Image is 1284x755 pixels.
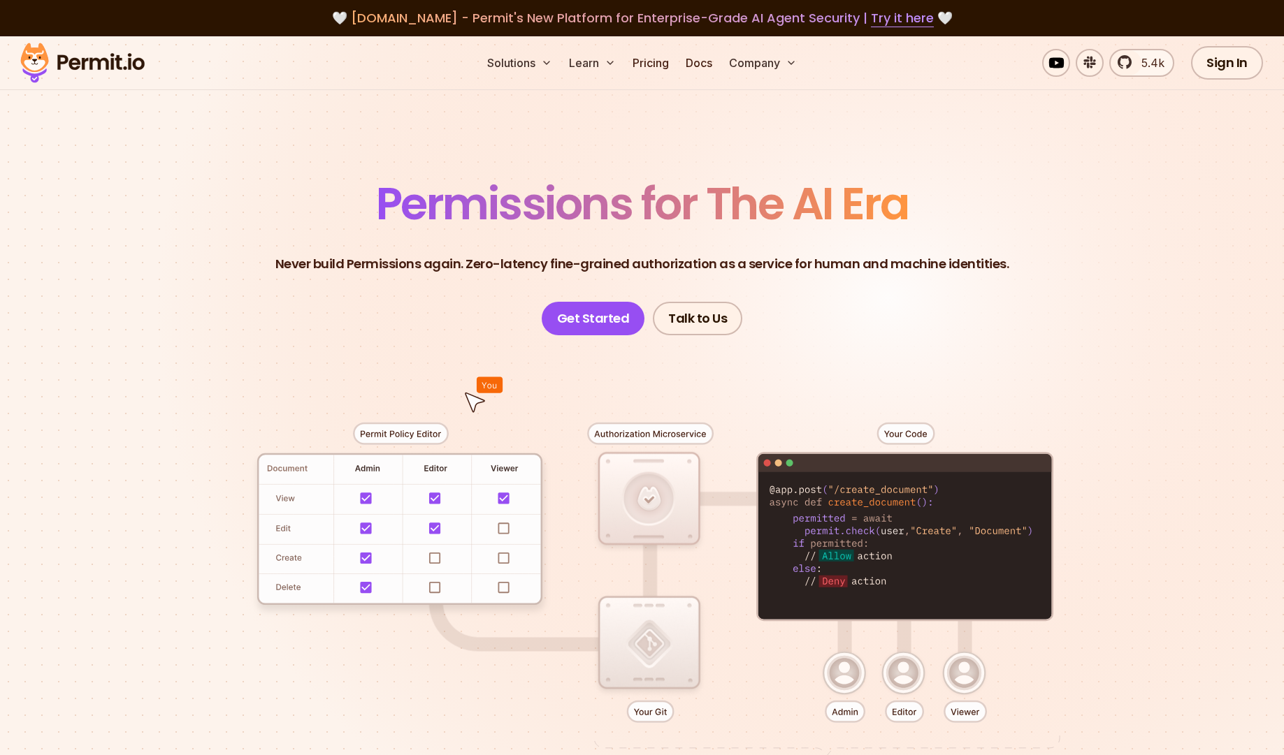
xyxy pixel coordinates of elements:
[376,173,909,235] span: Permissions for The AI Era
[627,49,675,77] a: Pricing
[563,49,621,77] button: Learn
[723,49,802,77] button: Company
[653,302,742,335] a: Talk to Us
[680,49,718,77] a: Docs
[542,302,645,335] a: Get Started
[14,39,151,87] img: Permit logo
[275,254,1009,274] p: Never build Permissions again. Zero-latency fine-grained authorization as a service for human and...
[482,49,558,77] button: Solutions
[1133,54,1164,71] span: 5.4k
[871,9,934,27] a: Try it here
[1191,46,1263,80] a: Sign In
[34,8,1250,28] div: 🤍 🤍
[351,9,934,27] span: [DOMAIN_NAME] - Permit's New Platform for Enterprise-Grade AI Agent Security |
[1109,49,1174,77] a: 5.4k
